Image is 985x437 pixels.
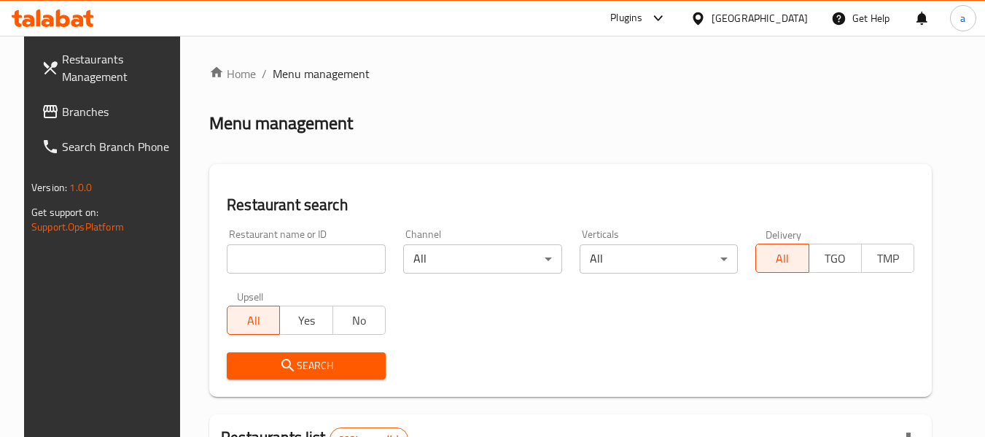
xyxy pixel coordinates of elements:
[332,306,386,335] button: No
[766,229,802,239] label: Delivery
[262,65,267,82] li: /
[30,129,189,164] a: Search Branch Phone
[238,357,374,375] span: Search
[233,310,274,331] span: All
[62,103,177,120] span: Branches
[339,310,380,331] span: No
[279,306,332,335] button: Yes
[227,194,914,216] h2: Restaurant search
[712,10,808,26] div: [GEOGRAPHIC_DATA]
[809,244,862,273] button: TGO
[610,9,642,27] div: Plugins
[227,244,386,274] input: Search for restaurant name or ID..
[815,248,856,269] span: TGO
[227,306,280,335] button: All
[237,291,264,301] label: Upsell
[209,112,353,135] h2: Menu management
[868,248,908,269] span: TMP
[273,65,370,82] span: Menu management
[755,244,809,273] button: All
[762,248,803,269] span: All
[30,42,189,94] a: Restaurants Management
[209,65,256,82] a: Home
[209,65,932,82] nav: breadcrumb
[580,244,739,274] div: All
[62,50,177,85] span: Restaurants Management
[62,138,177,155] span: Search Branch Phone
[403,244,562,274] div: All
[31,178,67,197] span: Version:
[960,10,965,26] span: a
[69,178,92,197] span: 1.0.0
[861,244,914,273] button: TMP
[31,203,98,222] span: Get support on:
[30,94,189,129] a: Branches
[31,217,124,236] a: Support.OpsPlatform
[227,352,386,379] button: Search
[286,310,327,331] span: Yes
